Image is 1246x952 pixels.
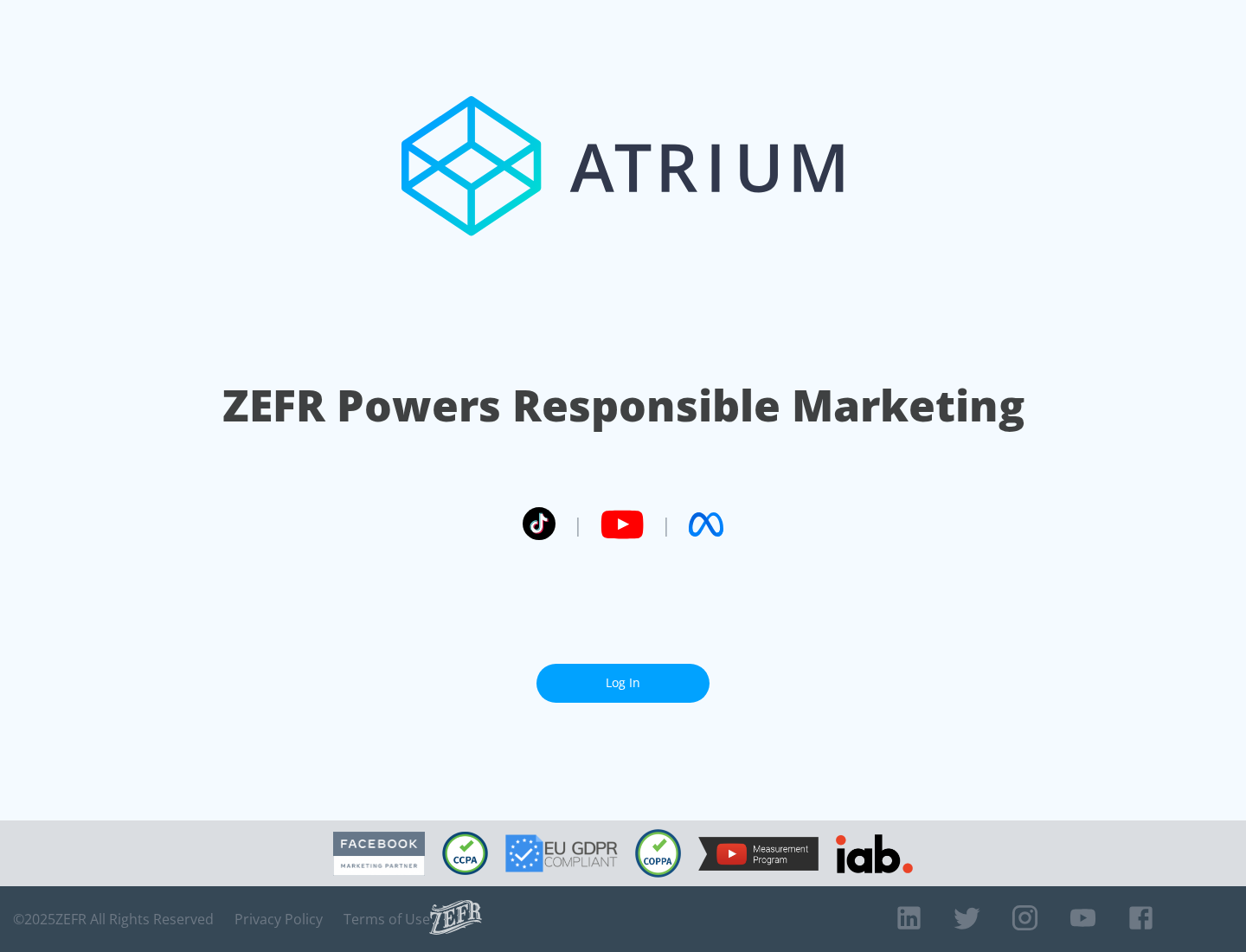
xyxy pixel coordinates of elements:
img: Facebook Marketing Partner [333,832,425,876]
a: Log In [536,664,710,703]
a: Terms of Use [344,910,430,928]
span: | [573,511,583,537]
img: YouTube Measurement Program [698,837,819,871]
span: © 2025 ZEFR All Rights Reserved [13,910,214,928]
h1: ZEFR Powers Responsible Marketing [222,376,1024,435]
span: | [661,511,671,537]
img: CCPA Compliant [442,832,488,875]
img: GDPR Compliant [505,834,618,872]
img: IAB [836,834,913,873]
img: COPPA Compliant [635,829,681,878]
a: Privacy Policy [234,910,323,928]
